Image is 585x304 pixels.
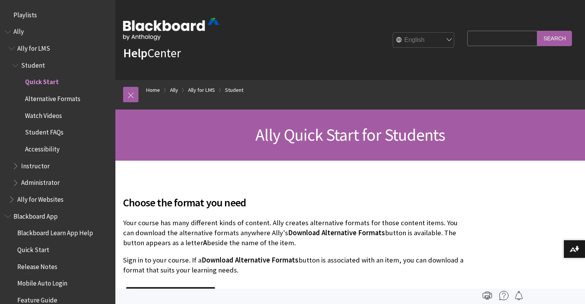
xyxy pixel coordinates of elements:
[483,291,492,300] img: Print
[123,45,147,61] strong: Help
[13,210,58,220] span: Blackboard App
[25,143,60,153] span: Accessibility
[255,124,445,145] span: Ally Quick Start for Students
[514,291,523,300] img: Follow this page
[25,92,80,103] span: Alternative Formats
[123,194,463,211] span: Choose the format you need
[17,277,67,287] span: Mobile Auto Login
[25,76,59,86] span: Quick Start
[225,85,243,95] a: Student
[123,45,181,61] a: HelpCenter
[17,42,50,52] span: Ally for LMS
[25,126,63,136] span: Student FAQs
[203,238,207,247] span: A
[17,227,93,237] span: Blackboard Learn App Help
[170,85,178,95] a: Ally
[5,8,111,22] nav: Book outline for Playlists
[21,159,50,170] span: Instructor
[17,260,57,271] span: Release Notes
[123,218,463,248] p: Your course has many different kinds of content. Ally creates alternative formats for those conte...
[123,255,463,275] p: Sign in to your course. If a button is associated with an item, you can download a format that su...
[146,85,160,95] a: Home
[17,243,49,254] span: Quick Start
[499,291,508,300] img: More help
[288,228,385,237] span: Download Alternative Formats
[21,176,60,187] span: Administrator
[13,8,37,19] span: Playlists
[13,25,24,36] span: Ally
[123,18,219,40] img: Blackboard by Anthology
[537,31,572,46] input: Search
[17,193,63,203] span: Ally for Websites
[25,109,62,120] span: Watch Videos
[393,33,455,48] select: Site Language Selector
[5,25,111,206] nav: Book outline for Anthology Ally Help
[17,294,57,304] span: Feature Guide
[202,256,298,264] span: Download Alternative Formats
[21,59,45,69] span: Student
[188,85,215,95] a: Ally for LMS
